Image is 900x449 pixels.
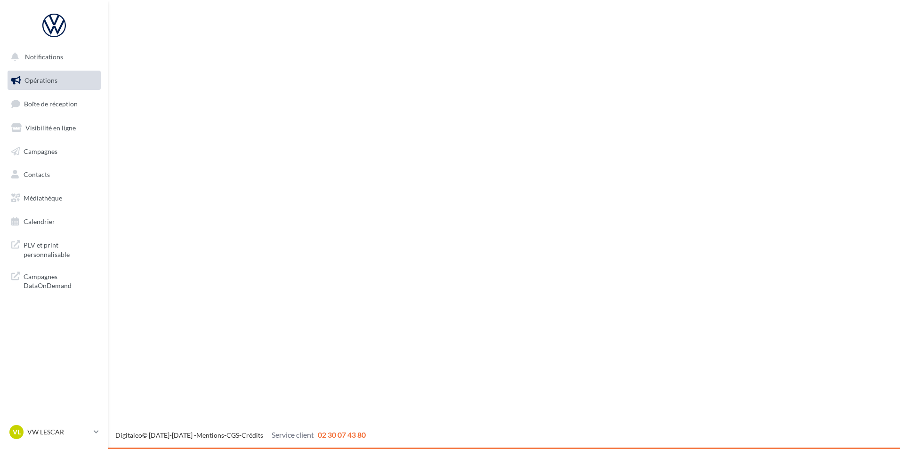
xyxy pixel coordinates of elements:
[8,423,101,441] a: VL VW LESCAR
[115,431,142,439] a: Digitaleo
[115,431,366,439] span: © [DATE]-[DATE] - - -
[6,188,103,208] a: Médiathèque
[226,431,239,439] a: CGS
[272,430,314,439] span: Service client
[6,165,103,184] a: Contacts
[6,266,103,294] a: Campagnes DataOnDemand
[24,147,57,155] span: Campagnes
[24,170,50,178] span: Contacts
[24,76,57,84] span: Opérations
[25,124,76,132] span: Visibilité en ligne
[241,431,263,439] a: Crédits
[24,270,97,290] span: Campagnes DataOnDemand
[6,235,103,263] a: PLV et print personnalisable
[6,94,103,114] a: Boîte de réception
[6,142,103,161] a: Campagnes
[318,430,366,439] span: 02 30 07 43 80
[6,71,103,90] a: Opérations
[13,427,21,437] span: VL
[24,217,55,225] span: Calendrier
[24,100,78,108] span: Boîte de réception
[196,431,224,439] a: Mentions
[6,118,103,138] a: Visibilité en ligne
[24,239,97,259] span: PLV et print personnalisable
[27,427,90,437] p: VW LESCAR
[6,47,99,67] button: Notifications
[6,212,103,232] a: Calendrier
[25,53,63,61] span: Notifications
[24,194,62,202] span: Médiathèque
